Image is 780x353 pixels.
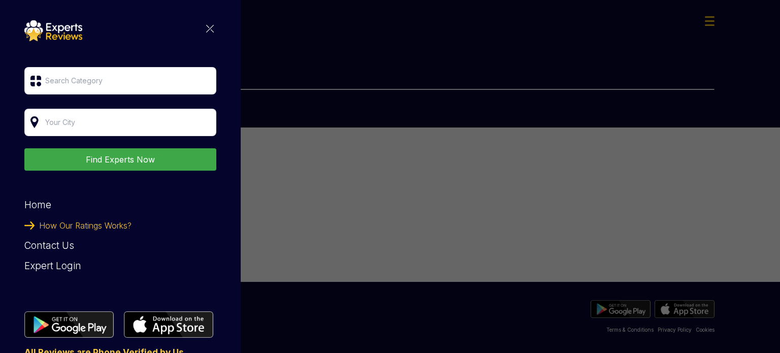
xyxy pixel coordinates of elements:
[206,25,214,33] img: categoryImgae
[24,221,35,229] img: categoryImgae
[24,148,216,171] button: Find Experts Now
[24,240,74,251] a: Contact Us
[24,109,216,136] input: Your City
[24,20,82,41] img: categoryImgae
[124,311,213,338] img: categoryImgae
[39,215,132,236] span: How Our Ratings Works?
[24,256,216,276] div: Expert Login
[24,199,51,211] a: Home
[24,311,114,338] img: categoryImgae
[24,67,216,94] input: Search Category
